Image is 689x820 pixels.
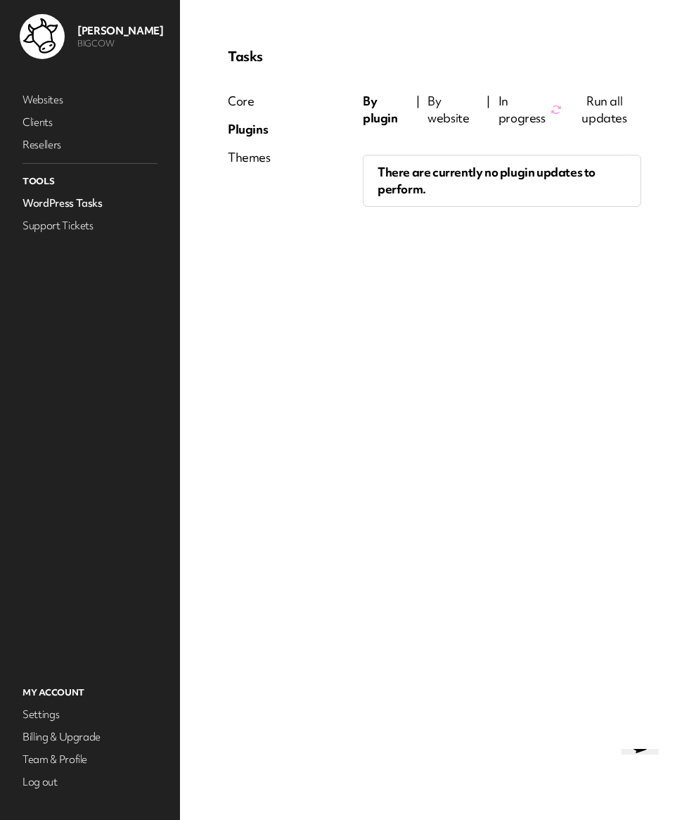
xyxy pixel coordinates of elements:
[20,193,160,213] a: WordPress Tasks
[20,216,160,236] a: Support Tickets
[498,93,550,127] span: In progress
[20,750,160,769] a: Team & Profile
[487,93,490,127] span: |
[20,113,160,132] a: Clients
[20,772,160,792] a: Log out
[228,93,271,110] div: Core
[228,48,641,65] p: Tasks
[363,93,408,127] span: By plugin
[20,90,160,110] a: Websites
[550,93,641,127] button: Run all updates
[567,93,641,127] span: Run all updates
[416,93,420,127] span: |
[20,705,160,724] a: Settings
[20,684,160,702] p: My Account
[20,727,160,747] a: Billing & Upgrade
[228,121,271,138] div: Plugins
[616,749,672,803] iframe: chat widget
[77,38,163,49] p: BIGCOW
[378,164,595,197] span: There are currently no plugin updates to perform.
[20,172,160,191] p: Tools
[427,93,478,127] span: By website
[77,24,163,38] p: [PERSON_NAME]
[228,149,271,166] div: Themes
[20,135,160,155] a: Resellers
